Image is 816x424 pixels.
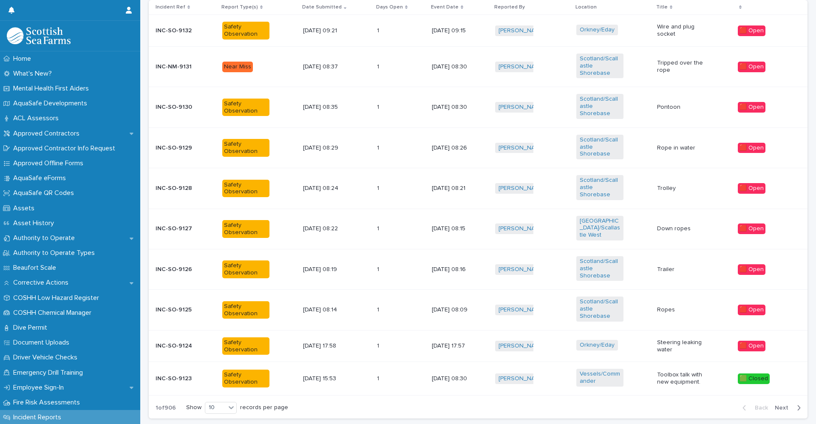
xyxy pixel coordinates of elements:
p: COSHH Chemical Manager [10,309,98,317]
div: Safety Observation [222,139,269,157]
a: Orkney/Eday [580,342,615,349]
p: Authority to Operate [10,234,82,242]
p: Wire and plug socket [657,23,704,38]
p: 1 of 906 [149,398,183,418]
button: Back [736,404,771,412]
p: Trolley [657,185,704,192]
p: Assets [10,204,41,212]
div: 🟥 Open [738,143,765,153]
p: [DATE] 08:09 [432,306,479,314]
p: ACL Assessors [10,114,65,122]
a: Orkney/Eday [580,26,615,34]
div: Safety Observation [222,99,269,116]
p: Steering leaking water [657,339,704,353]
p: 1 [377,305,381,314]
p: INC-NM-9131 [156,63,203,71]
p: Approved Contractors [10,130,86,138]
tr: INC-SO-9127Safety Observation[DATE] 08:2211 [DATE] 08:15[PERSON_NAME] [GEOGRAPHIC_DATA]/Scallastl... [149,209,807,249]
p: Reported By [494,3,525,12]
a: Scotland/Scallastle Shorebase [580,55,620,76]
a: [PERSON_NAME] [499,185,545,192]
button: Next [771,404,807,412]
span: Back [750,405,768,411]
div: Safety Observation [222,260,269,278]
p: [DATE] 08:15 [432,225,479,232]
p: Report Type(s) [221,3,258,12]
p: INC-SO-9123 [156,375,203,382]
p: INC-SO-9132 [156,27,203,34]
div: Safety Observation [222,370,269,387]
p: 1 [377,62,381,71]
div: 🟥 Open [738,102,765,113]
tr: INC-SO-9130Safety Observation[DATE] 08:3511 [DATE] 08:30[PERSON_NAME] Scotland/Scallastle Shoreba... [149,87,807,127]
a: [PERSON_NAME] [499,63,545,71]
p: 1 [377,264,381,273]
p: 1 [377,183,381,192]
div: Safety Observation [222,220,269,238]
tr: INC-SO-9125Safety Observation[DATE] 08:1411 [DATE] 08:09[PERSON_NAME] Scotland/Scallastle Shoreba... [149,290,807,330]
p: Corrective Actions [10,279,75,287]
p: 1 [377,223,381,232]
p: Days Open [376,3,403,12]
p: Pontoon [657,104,704,111]
p: [DATE] 08:19 [303,266,350,273]
div: Near Miss [222,62,253,72]
div: Safety Observation [222,301,269,319]
a: [PERSON_NAME] [499,306,545,314]
a: [PERSON_NAME] [499,342,545,350]
a: [PERSON_NAME] [499,104,545,111]
tr: INC-SO-9126Safety Observation[DATE] 08:1911 [DATE] 08:16[PERSON_NAME] Scotland/Scallastle Shoreba... [149,249,807,289]
div: Safety Observation [222,180,269,198]
p: [DATE] 08:37 [303,63,350,71]
p: AquaSafe QR Codes [10,189,81,197]
p: 1 [377,373,381,382]
p: Driver Vehicle Checks [10,353,84,362]
p: [DATE] 17:58 [303,342,350,350]
a: [PERSON_NAME] [499,144,545,152]
div: 🟥 Open [738,223,765,234]
a: Vessels/Commander [580,370,620,385]
p: Ropes [657,306,704,314]
p: [DATE] 09:21 [303,27,350,34]
p: Asset History [10,219,61,227]
p: Employee Sign-In [10,384,71,392]
p: Title [656,3,668,12]
div: 🟩 Closed [738,373,770,384]
a: Scotland/Scallastle Shorebase [580,177,620,198]
p: Dive Permit [10,324,54,332]
a: [PERSON_NAME] [499,27,545,34]
p: Incident Reports [10,413,68,421]
p: Fire Risk Assessments [10,399,87,407]
p: Tripped over the rope [657,59,704,74]
p: INC-SO-9128 [156,185,203,192]
div: Safety Observation [222,22,269,40]
div: 🟥 Open [738,264,765,275]
p: Document Uploads [10,339,76,347]
div: Safety Observation [222,337,269,355]
p: INC-SO-9126 [156,266,203,273]
p: Incident Ref [156,3,185,12]
p: Approved Offline Forms [10,159,90,167]
p: Date Submitted [302,3,342,12]
p: 1 [377,341,381,350]
p: [DATE] 08:30 [432,63,479,71]
a: Scotland/Scallastle Shorebase [580,258,620,279]
p: Beaufort Scale [10,264,63,272]
p: Approved Contractor Info Request [10,144,122,153]
p: [DATE] 08:24 [303,185,350,192]
p: 1 [377,25,381,34]
p: 1 [377,102,381,111]
span: Next [775,405,793,411]
p: Down ropes [657,225,704,232]
a: [GEOGRAPHIC_DATA]/Scallastle West [580,218,620,239]
p: Emergency Drill Training [10,369,90,377]
p: [DATE] 08:29 [303,144,350,152]
p: [DATE] 15:53 [303,375,350,382]
p: [DATE] 08:26 [432,144,479,152]
p: Show [186,404,201,411]
a: Scotland/Scallastle Shorebase [580,298,620,319]
a: [PERSON_NAME] [499,225,545,232]
p: [DATE] 08:35 [303,104,350,111]
p: AquaSafe Developments [10,99,94,107]
p: Authority to Operate Types [10,249,102,257]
